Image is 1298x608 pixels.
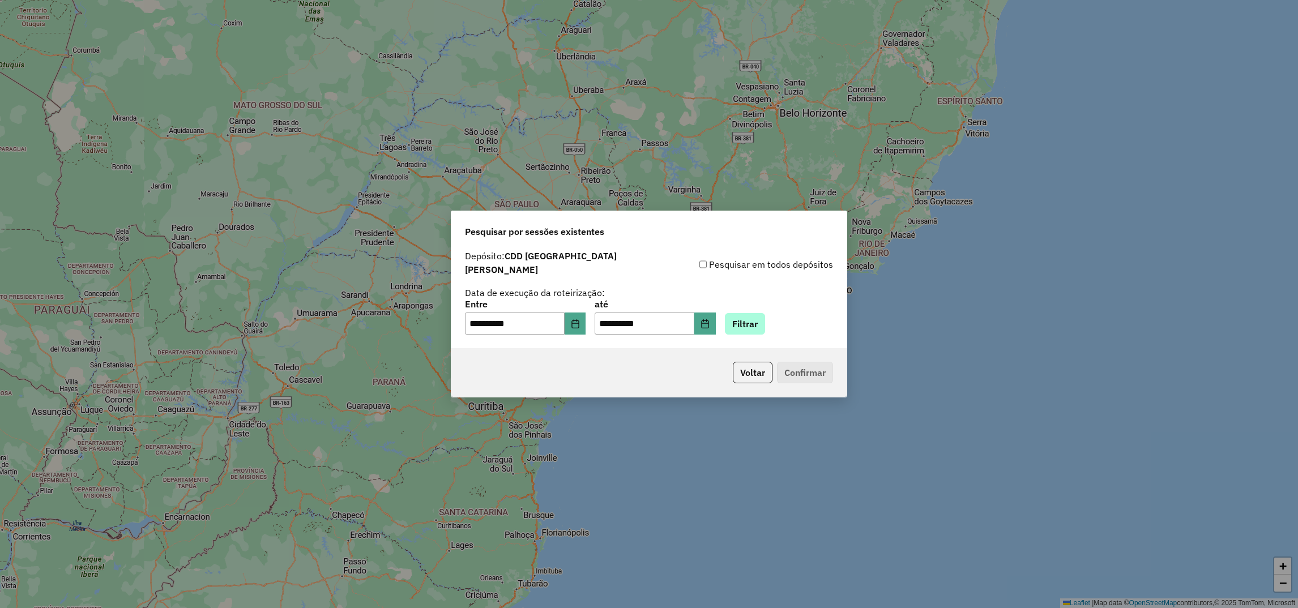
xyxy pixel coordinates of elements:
span: Pesquisar por sessões existentes [465,225,604,238]
strong: CDD [GEOGRAPHIC_DATA][PERSON_NAME] [465,250,617,275]
label: Depósito: [465,249,649,276]
button: Voltar [733,362,772,383]
button: Choose Date [694,312,716,335]
button: Filtrar [725,313,765,335]
label: até [595,297,715,311]
div: Pesquisar em todos depósitos [649,258,833,271]
label: Data de execução da roteirização: [465,286,605,299]
button: Choose Date [565,312,586,335]
label: Entre [465,297,586,311]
